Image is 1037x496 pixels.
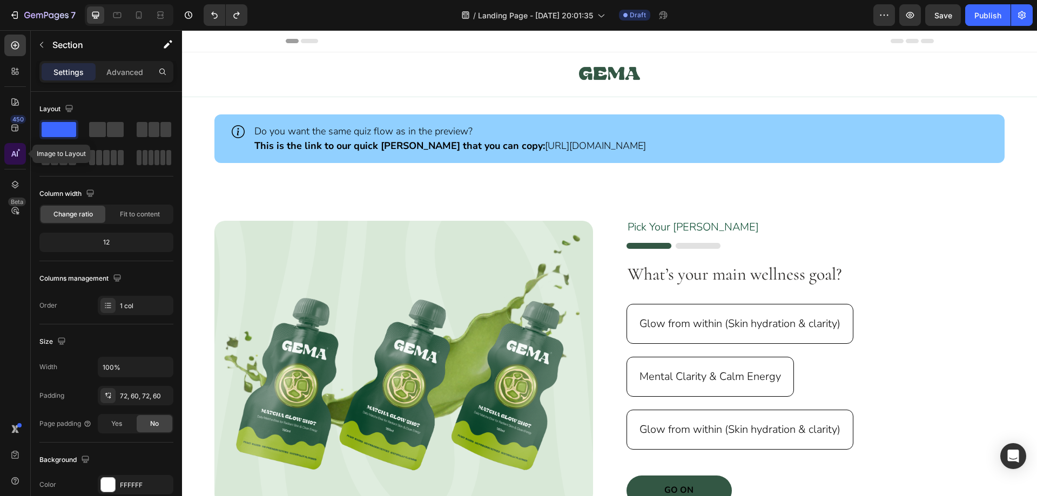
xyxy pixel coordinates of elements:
h2: What’s your main wellness goal? [445,232,823,256]
div: Padding [39,391,64,400]
p: Glow from within (Skin hydration & clarity) [457,287,658,301]
span: No [150,419,159,429]
button: Save [925,4,961,26]
div: Publish [974,10,1001,21]
p: 7 [71,9,76,22]
div: Beta [8,198,26,206]
div: Open Intercom Messenger [1000,443,1026,469]
button: Publish [965,4,1011,26]
span: Yes [111,419,122,429]
p: Mental Clarity & Calm Energy [457,339,599,354]
span: Change ratio [53,209,93,219]
div: Column width [39,187,97,201]
span: Save [934,11,952,20]
p: Settings [53,66,84,78]
div: Color [39,480,56,490]
p: Pick Your [PERSON_NAME] [446,190,822,204]
button: <p>Glow from within (Skin hydration &amp; clarity)</p> [445,274,671,314]
span: Fit to content [120,209,160,219]
div: Columns management [39,271,124,286]
input: Auto [98,357,173,377]
div: 450 [10,115,26,124]
div: 1 col [120,301,171,311]
div: Layout [39,102,76,117]
div: 12 [42,235,171,250]
button: <p>GO ON</p> [445,445,550,475]
span: Landing Page - [DATE] 20:01:35 [478,10,593,21]
span: / [473,10,476,21]
button: <p>Glow from within (Skin hydration &amp; clarity)</p> [445,379,671,419]
span: Draft [630,10,646,20]
div: Width [39,362,57,372]
p: GO ON [482,454,511,466]
div: 72, 60, 72, 60 [120,391,171,401]
img: gempages_432750572815254551-9e90c858-8e43-4067-892b-19f844d277c5.png [445,213,538,219]
p: Advanced [106,66,143,78]
button: 7 [4,4,80,26]
img: gempages_432750572815254551-d5eb43e8-1e62-4f02-bad7-b54f17521d78.png [32,191,411,474]
iframe: Design area [182,30,1037,496]
div: Size [39,335,68,349]
div: Background [39,453,92,467]
p: Section [52,38,141,51]
div: Order [39,301,57,310]
div: Page padding [39,419,92,429]
button: <p>Mental Clarity &amp; Calm Energy</p> [445,327,612,366]
div: FFFFFF [120,480,171,490]
div: Undo/Redo [204,4,247,26]
p: Glow from within (Skin hydration & clarity) [457,392,658,406]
